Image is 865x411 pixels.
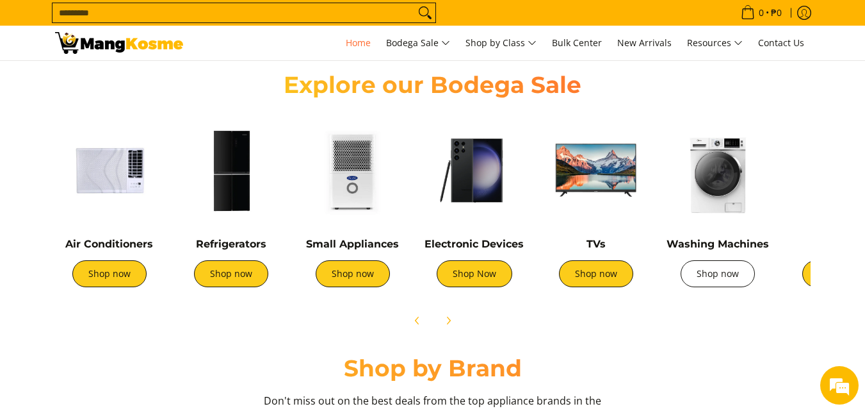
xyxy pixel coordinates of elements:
[667,238,769,250] a: Washing Machines
[298,116,407,225] img: Small Appliances
[586,238,606,250] a: TVs
[55,116,164,225] img: Air Conditioners
[346,37,371,49] span: Home
[72,260,147,287] a: Shop now
[465,35,537,51] span: Shop by Class
[386,35,450,51] span: Bodega Sale
[752,26,811,60] a: Contact Us
[758,37,804,49] span: Contact Us
[196,238,266,250] a: Refrigerators
[437,260,512,287] a: Shop Now
[306,238,399,250] a: Small Appliances
[55,32,183,54] img: Mang Kosme: Your Home Appliances Warehouse Sale Partner!
[459,26,543,60] a: Shop by Class
[424,238,524,250] a: Electronic Devices
[611,26,678,60] a: New Arrivals
[316,260,390,287] a: Shop now
[420,116,529,225] img: Electronic Devices
[196,26,811,60] nav: Main Menu
[681,260,755,287] a: Shop now
[546,26,608,60] a: Bulk Center
[681,26,749,60] a: Resources
[339,26,377,60] a: Home
[194,260,268,287] a: Shop now
[559,260,633,287] a: Shop now
[415,3,435,22] button: Search
[65,238,153,250] a: Air Conditioners
[177,116,286,225] img: Refrigerators
[552,37,602,49] span: Bulk Center
[737,6,786,20] span: •
[687,35,743,51] span: Resources
[434,306,462,335] button: Next
[403,306,432,335] button: Previous
[247,71,618,99] h2: Explore our Bodega Sale
[380,26,457,60] a: Bodega Sale
[542,116,651,225] img: TVs
[769,8,784,17] span: ₱0
[617,37,672,49] span: New Arrivals
[757,8,766,17] span: 0
[55,354,811,383] h2: Shop by Brand
[663,116,772,225] img: Washing Machines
